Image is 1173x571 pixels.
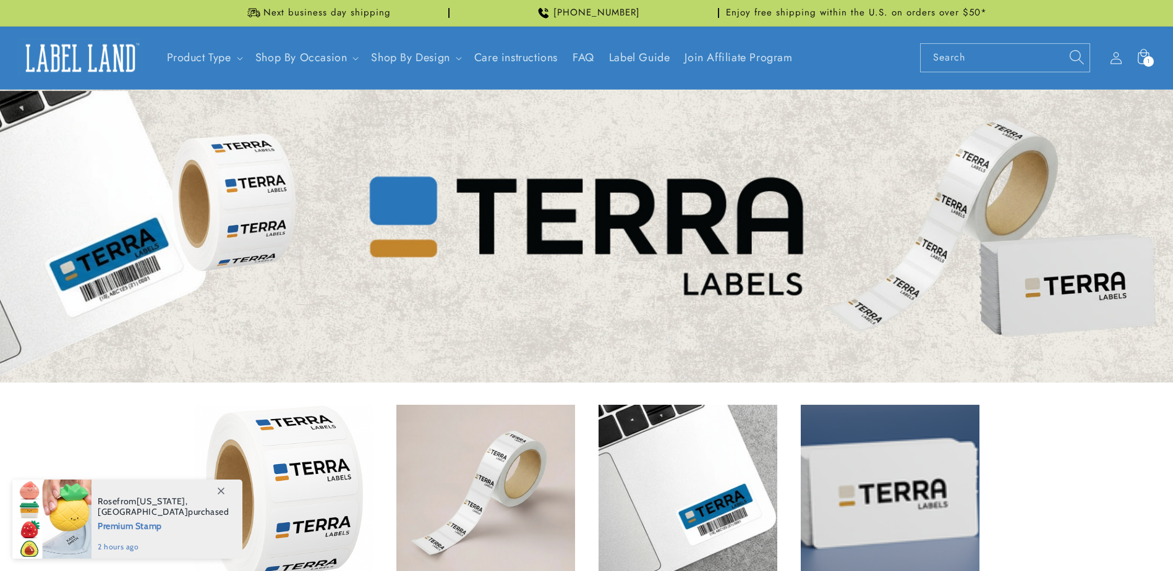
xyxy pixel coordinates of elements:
[1147,56,1150,67] span: 1
[677,43,800,72] a: Join Affiliate Program
[248,43,364,72] summary: Shop By Occasion
[685,51,792,65] span: Join Affiliate Program
[98,496,229,517] span: from , purchased
[137,496,186,507] span: [US_STATE]
[364,43,466,72] summary: Shop By Design
[573,51,594,65] span: FAQ
[255,51,348,65] span: Shop By Occasion
[609,51,670,65] span: Label Guide
[726,7,987,19] span: Enjoy free shipping within the U.S. on orders over $50*
[167,49,231,66] a: Product Type
[98,506,188,517] span: [GEOGRAPHIC_DATA]
[565,43,602,72] a: FAQ
[98,496,117,507] span: Rose
[467,43,565,72] a: Care instructions
[1063,43,1090,70] button: Search
[474,51,558,65] span: Care instructions
[263,7,391,19] span: Next business day shipping
[602,43,678,72] a: Label Guide
[371,49,450,66] a: Shop By Design
[14,34,147,82] a: Label Land
[19,39,142,77] img: Label Land
[160,43,248,72] summary: Product Type
[553,7,640,19] span: [PHONE_NUMBER]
